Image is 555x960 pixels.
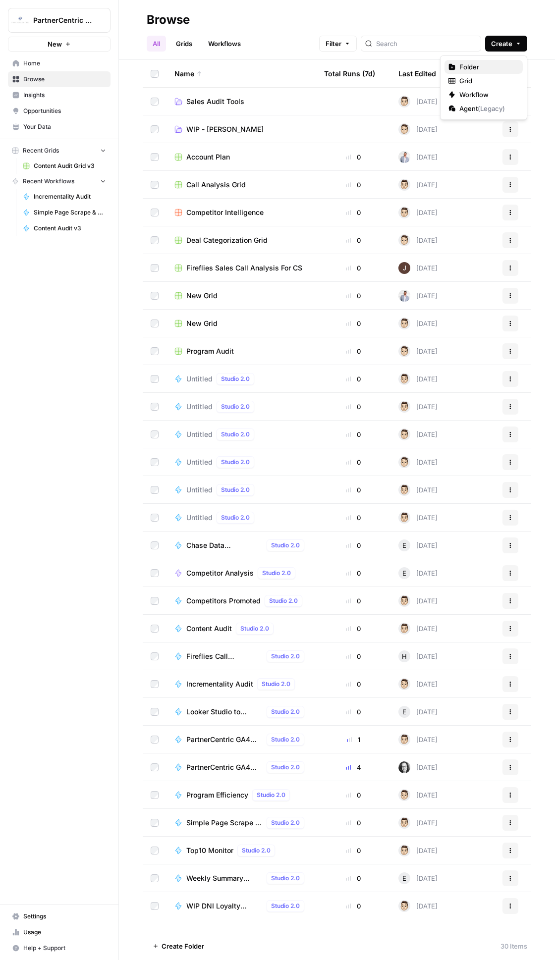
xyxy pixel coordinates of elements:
a: Competitor Intelligence [174,208,308,217]
div: [DATE] [398,761,438,773]
img: j22vlec3s5as1jy706j54i2l8ae1 [398,401,410,413]
a: PartnerCentric GA4 AgentStudio 2.0 [174,734,308,746]
div: 0 [324,846,383,855]
span: WIP - [PERSON_NAME] [186,124,264,134]
a: New Grid [174,319,308,328]
span: Competitors Promoted [186,596,261,606]
span: H [402,651,407,661]
img: j22vlec3s5as1jy706j54i2l8ae1 [398,845,410,856]
img: j22vlec3s5as1jy706j54i2l8ae1 [398,678,410,690]
div: 1 [324,735,383,745]
div: [DATE] [398,817,438,829]
img: 4wh1dpupaenwwo9fczs84o9gkrws [398,290,410,302]
button: Filter [319,36,357,52]
img: j22vlec3s5as1jy706j54i2l8ae1 [398,207,410,218]
div: 0 [324,319,383,328]
span: E [402,540,406,550]
img: j8vxd7ohxwivcv5h69ifebi77j1o [398,262,410,274]
span: Simple Page Scrape & Analysis [34,208,106,217]
a: Browse [8,71,111,87]
span: Your Data [23,122,106,131]
a: Insights [8,87,111,103]
span: Competitor Analysis [186,568,254,578]
div: 0 [324,485,383,495]
img: j22vlec3s5as1jy706j54i2l8ae1 [398,96,410,107]
span: Untitled [186,485,213,495]
div: 0 [324,540,383,550]
span: Studio 2.0 [242,846,271,855]
span: Top10 Monitor [186,846,233,855]
a: New Grid [174,291,308,301]
span: Home [23,59,106,68]
div: [DATE] [398,234,438,246]
span: Filter [326,39,341,49]
div: [DATE] [398,845,438,856]
div: [DATE] [398,318,438,329]
div: 0 [324,513,383,523]
img: j22vlec3s5as1jy706j54i2l8ae1 [398,428,410,440]
a: UntitledStudio 2.0 [174,373,308,385]
a: Home [8,55,111,71]
div: Create [440,55,527,120]
span: Weekly Summary Creator [186,873,263,883]
a: Call Analysis Grid [174,180,308,190]
span: Fireflies Call Processing for CS [186,651,263,661]
div: 0 [324,152,383,162]
span: Studio 2.0 [271,652,300,661]
span: Untitled [186,429,213,439]
span: Incrementality Audit [186,679,253,689]
img: j22vlec3s5as1jy706j54i2l8ae1 [398,900,410,912]
span: Content Audit Grid v3 [34,161,106,170]
span: Untitled [186,457,213,467]
button: Create Folder [147,938,210,954]
a: WIP - [PERSON_NAME] [174,124,308,134]
div: 30 Items [500,941,527,951]
a: Competitors PromotedStudio 2.0 [174,595,308,607]
div: [DATE] [398,401,438,413]
span: Usage [23,928,106,937]
span: Grid [459,76,515,86]
img: j22vlec3s5as1jy706j54i2l8ae1 [398,789,410,801]
div: [DATE] [398,567,438,579]
a: Usage [8,924,111,940]
a: Fireflies Sales Call Analysis For CS [174,263,308,273]
div: 0 [324,291,383,301]
span: Competitor Intelligence [186,208,264,217]
a: Incrementality AuditStudio 2.0 [174,678,308,690]
a: PartnerCentric GA4 Agent - [DATE] -Leads - SQLsStudio 2.0 [174,761,308,773]
a: Fireflies Call Processing for CSStudio 2.0 [174,650,308,662]
div: Name [174,60,308,87]
span: Content Audit [186,624,232,634]
a: All [147,36,166,52]
span: Insights [23,91,106,100]
a: UntitledStudio 2.0 [174,456,308,468]
span: Chase Data Processing [186,540,263,550]
span: Studio 2.0 [221,402,250,411]
span: Program Audit [186,346,234,356]
span: Call Analysis Grid [186,180,246,190]
div: [DATE] [398,539,438,551]
div: 0 [324,679,383,689]
img: j22vlec3s5as1jy706j54i2l8ae1 [398,734,410,746]
span: Folder [459,62,515,72]
span: Untitled [186,374,213,384]
div: [DATE] [398,678,438,690]
span: Studio 2.0 [271,874,300,883]
a: Program EfficiencyStudio 2.0 [174,789,308,801]
span: Sales Audit Tools [186,97,244,107]
img: 4wh1dpupaenwwo9fczs84o9gkrws [398,151,410,163]
span: Workflow [459,90,515,100]
a: Incrementality Audit [18,189,111,205]
img: iwpkzt6pb8zlfn825v7os22mxegd [398,761,410,773]
img: j22vlec3s5as1jy706j54i2l8ae1 [398,623,410,635]
div: [DATE] [398,650,438,662]
a: Sales Audit Tools [174,97,308,107]
div: 0 [324,901,383,911]
a: Weekly Summary CreatorStudio 2.0 [174,872,308,884]
span: WIP DNI Loyalty Analysis [186,901,263,911]
span: Looker Studio to [PERSON_NAME] [186,707,263,717]
div: 0 [324,263,383,273]
div: 0 [324,346,383,356]
div: [DATE] [398,789,438,801]
img: j22vlec3s5as1jy706j54i2l8ae1 [398,373,410,385]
